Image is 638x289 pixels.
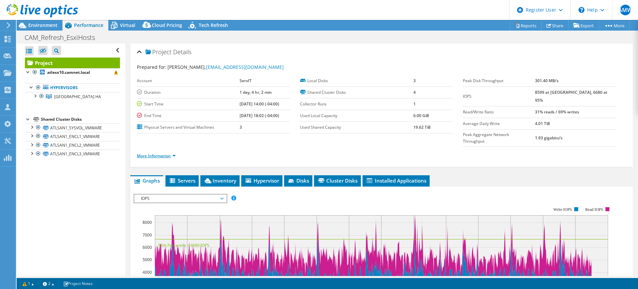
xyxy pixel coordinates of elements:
span: AMW [620,5,631,15]
span: Installed Applications [366,177,426,184]
label: Average Daily Write [463,120,535,127]
a: Hypervisors [25,83,120,92]
label: Used Local Capacity [300,112,413,119]
label: Physical Servers and Virtual Machines [137,124,240,131]
span: Disks [287,177,309,184]
span: Cluster Disks [317,177,358,184]
text: 7000 [143,232,152,238]
label: Peak Disk Throughput [463,77,535,84]
b: 6.00 GiB [413,113,429,118]
svg: \n [579,7,585,13]
label: Start Time [137,101,240,107]
span: Servers [169,177,195,184]
label: Shared Cluster Disks [300,89,413,96]
b: 1 day, 4 hr, 2 min [240,89,272,95]
text: 4000 [143,269,152,275]
a: Project Notes [58,279,97,288]
a: 2 [38,279,59,288]
b: 19.62 TiB [413,124,431,130]
span: Cloud Pricing [152,22,182,28]
span: Graphs [134,177,160,184]
span: Inventory [204,177,236,184]
text: 6000 [143,244,152,250]
b: 301.40 MB/s [535,78,559,83]
div: Shared Cluster Disks [41,115,120,123]
b: 3 [413,78,416,83]
a: ATLSAN1_ENCL2_VMWARE [25,141,120,150]
b: 1 [413,101,416,107]
a: ATLSAN1_ENCL1_VMWARE [25,132,120,141]
span: [GEOGRAPHIC_DATA] HA [54,94,101,99]
a: Export [568,20,599,31]
a: atlesx10.camnet.local [25,68,120,77]
span: Details [173,48,191,56]
label: Read/Write Ratio [463,109,535,115]
a: ATLSAN1_ENCL3_VMWARE [25,150,120,158]
b: ServIT [240,78,252,83]
text: Write IOPS [553,207,572,212]
b: 31% reads / 69% writes [535,109,579,115]
text: 5000 [143,257,152,262]
label: Account [137,77,240,84]
label: Local Disks [300,77,413,84]
a: Project [25,58,120,68]
span: Performance [74,22,103,28]
span: Tech Refresh [199,22,228,28]
a: 1 [18,279,39,288]
a: More [599,20,630,31]
label: IOPS [463,93,535,100]
label: Prepared for: [137,64,166,70]
label: Used Shared Capacity [300,124,413,131]
label: Peak Aggregate Network Throughput [463,131,535,145]
b: 4.01 TiB [535,121,550,126]
a: Share [541,20,569,31]
label: Duration [137,89,240,96]
b: atlesx10.camnet.local [47,70,90,75]
b: 8599 at [GEOGRAPHIC_DATA], 6680 at 95% [535,89,607,103]
a: [EMAIL_ADDRESS][DOMAIN_NAME] [206,64,284,70]
span: Hypervisor [245,177,279,184]
a: Reports [510,20,542,31]
b: 1.93 gigabits/s [535,135,563,141]
label: Collector Runs [300,101,413,107]
b: 3 [240,124,242,130]
text: Read IOPS [585,207,603,212]
b: [DATE] 14:00 (-04:00) [240,101,279,107]
text: 95th Percentile = 6680 IOPS [158,242,209,248]
text: 8000 [143,219,152,225]
b: [DATE] 18:02 (-04:00) [240,113,279,118]
b: 4 [413,89,416,95]
a: Atlanta HA [25,92,120,101]
span: Project [146,49,171,56]
a: ATLSAN1_SYSVOL_VMWARE [25,123,120,132]
span: Virtual [120,22,135,28]
label: End Time [137,112,240,119]
span: IOPS [138,195,223,203]
span: [PERSON_NAME], [167,64,284,70]
a: More Information [137,153,176,159]
h1: CAM_Refresh_EsxiHosts [22,34,105,41]
span: Environment [28,22,57,28]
